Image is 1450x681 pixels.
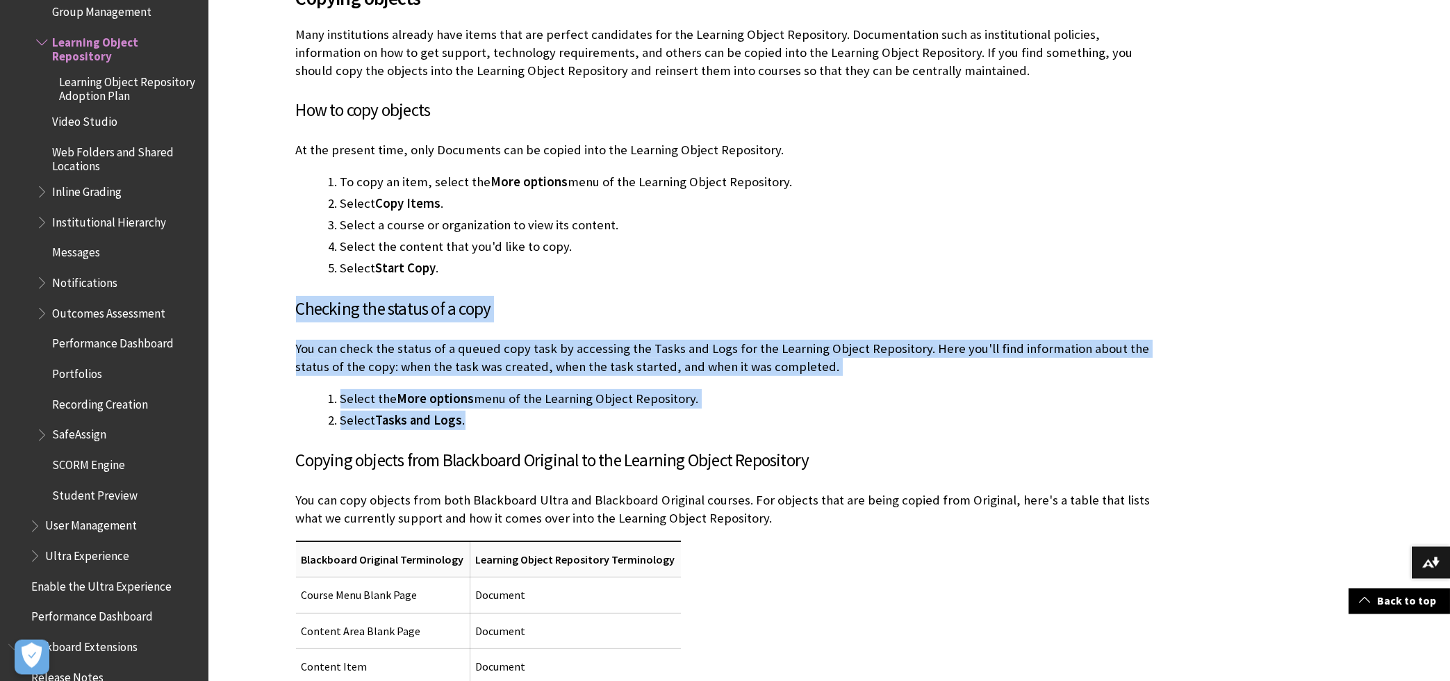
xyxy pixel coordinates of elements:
span: Enable the Ultra Experience [31,574,172,593]
span: Web Folders and Shared Locations [52,140,199,172]
span: Start Copy [376,259,436,275]
span: Ultra Experience [45,543,129,562]
th: Learning Object Repository Terminology [470,541,681,577]
p: You can check the status of a queued copy task by accessing the Tasks and Logs for the Learning O... [296,339,1157,375]
span: More options [397,390,475,406]
span: Recording Creation [52,392,148,411]
span: Blackboard Extensions [24,634,138,653]
li: Select . [340,410,1157,429]
span: SCORM Engine [52,452,125,471]
span: Institutional Hierarchy [52,210,166,229]
p: At the present time, only Documents can be copied into the Learning Object Repository. [296,140,1157,158]
td: Document [470,612,681,648]
span: Messages [52,240,100,259]
span: Student Preview [52,483,138,502]
span: More options [491,173,568,189]
span: User Management [45,514,137,532]
li: Select . [340,193,1157,213]
td: Content Area Blank Page [296,612,470,648]
span: Performance Dashboard [52,331,174,350]
span: Video Studio [52,110,117,129]
span: Notifications [52,270,117,289]
li: Select the menu of the Learning Object Repository. [340,388,1157,408]
span: Copy Items [376,195,441,211]
li: Select the content that you'd like to copy. [340,236,1157,256]
p: You can copy objects from both Blackboard Ultra and Blackboard Original courses. For objects that... [296,491,1157,527]
span: Outcomes Assessment [52,301,165,320]
span: Portfolios [52,361,102,380]
li: To copy an item, select the menu of the Learning Object Repository. [340,172,1157,191]
h3: Copying objects from Blackboard Original to the Learning Object Repository [296,447,1157,473]
p: Many institutions already have items that are perfect candidates for the Learning Object Reposito... [296,25,1157,80]
span: Tasks and Logs [376,411,463,427]
li: Select a course or organization to view its content. [340,215,1157,234]
span: SafeAssign [52,422,106,441]
h3: How to copy objects [296,97,1157,123]
th: Blackboard Original Terminology [296,541,470,577]
span: Inline Grading [52,179,122,198]
span: Learning Object Repository [52,30,199,63]
li: Select . [340,258,1157,277]
h3: Checking the status of a copy [296,295,1157,322]
a: Back to top [1349,588,1450,614]
td: Document [470,577,681,612]
span: Learning Object Repository Adoption Plan [59,69,199,102]
button: Open Preferences [15,639,49,674]
span: Performance Dashboard [31,605,153,623]
td: Course Menu Blank Page [296,577,470,612]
